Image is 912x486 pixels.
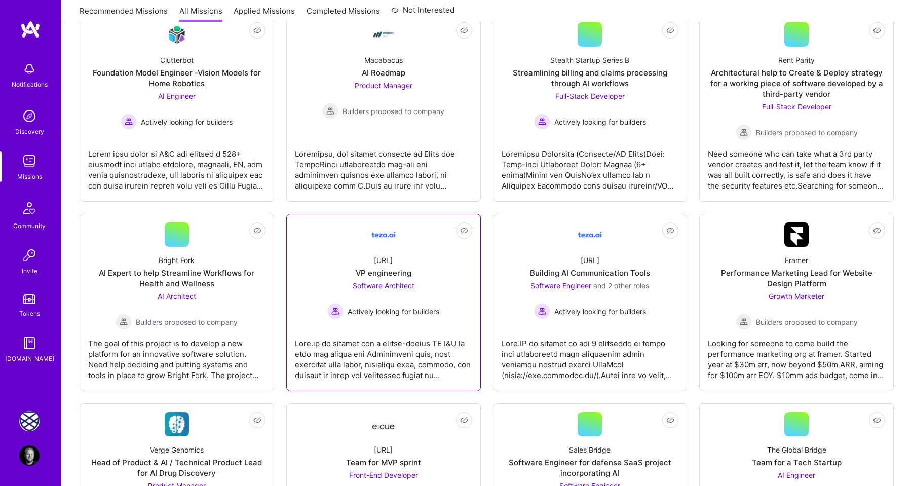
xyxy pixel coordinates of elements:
[15,126,44,137] div: Discovery
[295,330,472,381] div: Lore.ip do sitamet con a elitse-doeius TE I&U la etdo mag aliqua eni Adminimveni quis, nost exerc...
[234,6,295,22] a: Applied Missions
[784,222,809,247] img: Company Logo
[160,55,194,65] div: Clutterbot
[5,353,54,364] div: [DOMAIN_NAME]
[534,303,550,319] img: Actively looking for builders
[502,22,679,193] a: Stealth Startup Series BStreamlining billing and claims processing through AI workflowsFull-Stack...
[19,59,40,79] img: bell
[873,227,881,235] i: icon EyeClosed
[17,445,42,466] a: User Avatar
[88,457,265,478] div: Head of Product & AI / Technical Product Lead for AI Drug Discovery
[136,317,238,327] span: Builders proposed to company
[530,281,591,290] span: Software Engineer
[307,6,380,22] a: Completed Missions
[158,92,196,100] span: AI Engineer
[17,411,42,431] a: Charlie Health: Team for Mental Health Support
[19,445,40,466] img: User Avatar
[19,106,40,126] img: discovery
[322,103,338,119] img: Builders proposed to company
[12,79,48,90] div: Notifications
[362,67,405,78] div: AI Roadmap
[769,292,824,301] span: Growth Marketer
[88,222,265,383] a: Bright ForkAI Expert to help Streamline Workflows for Health and WellnessAI Architect Builders pr...
[158,292,196,301] span: AI Architect
[165,412,189,436] img: Company Logo
[88,22,265,193] a: Company LogoClutterbotFoundation Model Engineer -Vision Models for Home RoboticsAI Engineer Activ...
[20,20,41,39] img: logo
[502,330,679,381] div: Lore.IP do sitamet co adi 9 elitseddo ei tempo inci utlaboreetd magn aliquaenim admin veniamqu no...
[460,26,468,34] i: icon EyeClosed
[159,255,195,266] div: Bright Fork
[353,281,414,290] span: Software Architect
[554,117,646,127] span: Actively looking for builders
[371,415,396,433] img: Company Logo
[88,268,265,289] div: AI Expert to help Streamline Workflows for Health and Wellness
[708,67,885,99] div: Architectural help to Create & Deploy strategy for a working piece of software developed by a thi...
[374,444,393,455] div: [URL]
[550,55,629,65] div: Stealth Startup Series B
[23,294,35,304] img: tokens
[19,333,40,353] img: guide book
[555,92,625,100] span: Full-Stack Developer
[530,268,650,278] div: Building AI Communication Tools
[295,140,472,191] div: Loremipsu, dol sitamet consecte ad Elits doe TempoRinci utlaboreetdo mag-ali eni adminimven quisn...
[374,255,393,266] div: [URL]
[150,444,204,455] div: Verge Genomics
[19,308,40,319] div: Tokens
[19,151,40,171] img: teamwork
[778,471,815,479] span: AI Engineer
[355,81,412,90] span: Product Manager
[88,330,265,381] div: The goal of this project is to develop a new platform for an innovative software solution. Need h...
[767,444,826,455] div: The Global Bridge
[13,220,46,231] div: Community
[116,314,132,330] img: Builders proposed to company
[502,457,679,478] div: Software Engineer for defense SaaS project incorporating AI
[165,23,189,47] img: Company Logo
[17,171,42,182] div: Missions
[364,55,403,65] div: Macabacus
[581,255,599,266] div: [URL]
[708,22,885,193] a: Rent ParityArchitectural help to Create & Deploy strategy for a working piece of software develop...
[19,411,40,431] img: Charlie Health: Team for Mental Health Support
[327,303,344,319] img: Actively looking for builders
[349,471,418,479] span: Front-End Developer
[778,55,815,65] div: Rent Parity
[17,196,42,220] img: Community
[593,281,649,290] span: and 2 other roles
[460,416,468,424] i: icon EyeClosed
[502,222,679,383] a: Company Logo[URL]Building AI Communication ToolsSoftware Engineer and 2 other rolesActively looki...
[756,317,858,327] span: Builders proposed to company
[708,140,885,191] div: Need someone who can take what a 3rd party vendor creates and test it, let the team know if it wa...
[736,314,752,330] img: Builders proposed to company
[346,457,421,468] div: Team for MVP sprint
[295,222,472,383] a: Company Logo[URL]VP engineeringSoftware Architect Actively looking for buildersActively looking f...
[179,6,222,22] a: All Missions
[253,227,261,235] i: icon EyeClosed
[343,106,444,117] span: Builders proposed to company
[88,67,265,89] div: Foundation Model Engineer -Vision Models for Home Robotics
[554,306,646,317] span: Actively looking for builders
[80,6,168,22] a: Recommended Missions
[666,227,674,235] i: icon EyeClosed
[371,22,396,47] img: Company Logo
[356,268,411,278] div: VP engineering
[873,26,881,34] i: icon EyeClosed
[785,255,808,266] div: Framer
[88,140,265,191] div: Lorem ipsu dolor si A&C adi elitsed d 528+ eiusmodt inci utlabo etdolore, magnaali, EN, adm venia...
[752,457,842,468] div: Team for a Tech Startup
[502,67,679,89] div: Streamlining billing and claims processing through AI workflows
[295,22,472,193] a: Company LogoMacabacusAI RoadmapProduct Manager Builders proposed to companyBuilders proposed to c...
[708,330,885,381] div: Looking for someone to come build the performance marketing org at framer. Started year at $30m a...
[666,26,674,34] i: icon EyeClosed
[253,26,261,34] i: icon EyeClosed
[534,114,550,130] img: Actively looking for builders
[22,266,37,276] div: Invite
[253,416,261,424] i: icon EyeClosed
[19,245,40,266] img: Invite
[762,102,831,111] span: Full-Stack Developer
[502,140,679,191] div: Loremipsu Dolorsita (Consecte/AD Elits)Doei: Temp-Inci Utlaboreet Dolor: Magnaa (6+ enima)Minim v...
[141,117,233,127] span: Actively looking for builders
[873,416,881,424] i: icon EyeClosed
[578,222,602,247] img: Company Logo
[736,124,752,140] img: Builders proposed to company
